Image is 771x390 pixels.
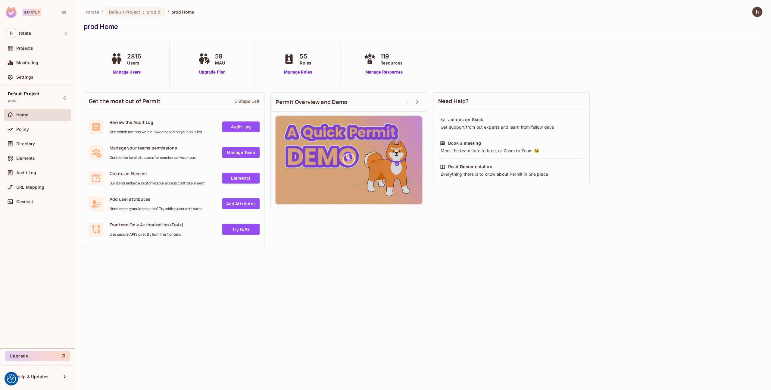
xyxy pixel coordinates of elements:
[16,75,33,80] span: Settings
[300,52,311,61] span: 55
[215,52,225,61] span: 58
[127,60,141,66] span: Users
[109,9,140,15] span: Default Project
[167,9,169,15] li: /
[16,199,33,204] span: Connect
[222,121,260,132] a: Audit Log
[7,374,16,383] img: Revisit consent button
[440,171,583,177] div: Everything there is to know about Permit in one place
[380,52,403,61] span: 119
[380,60,403,66] span: Resources
[110,222,183,228] span: Frontend Only Authorization (FoAz)
[16,60,39,65] span: Monitoring
[110,130,202,134] span: See which actions were allowed based on your policies
[440,148,583,154] div: Meet the team face to face, or Zoom to Zoom 😉
[110,232,183,237] span: Use secure API's directly from the frontend
[109,69,144,75] a: Manage Users
[89,97,161,105] span: Get the most out of Permit
[300,60,311,66] span: Roles
[7,374,16,383] button: Consent Preferences
[147,9,157,15] span: prod
[142,10,145,14] span: :
[110,145,197,151] span: Manage your teams permissions
[84,22,760,31] div: prod Home
[362,69,406,75] a: Manage Resources
[16,185,44,190] span: URL Mapping
[6,7,17,18] img: SReyMgAAAABJRU5ErkJggg==
[276,98,348,106] span: Permit Overview and Demo
[16,374,48,379] span: Help & Updates
[86,9,99,15] span: the active workspace
[101,9,103,15] li: /
[438,97,469,105] span: Need Help?
[752,7,762,17] img: hans
[110,119,202,125] span: Review the Audit Log
[16,141,35,146] span: Directory
[16,112,29,117] span: Home
[440,124,583,130] div: Get support from out experts and learn from fellow devs
[110,196,202,202] span: Add user attributes
[197,69,228,75] a: Upgrade Plan
[234,98,259,104] div: 5 Steps Left
[23,9,41,16] div: Startup
[448,140,481,146] div: Book a meeting
[7,29,16,37] span: R
[282,69,314,75] a: Manage Roles
[110,171,205,176] span: Create an Element
[222,224,260,235] a: Try FoAz
[19,31,31,36] span: Workspace: rotate
[110,206,202,211] span: Need more granular policies? Try adding user attributes
[110,155,197,160] span: Decide the level of access for members of your team
[222,198,260,209] a: Add Attrbutes
[16,127,29,132] span: Policy
[448,164,492,170] div: Read Documentation
[215,60,225,66] span: MAU
[110,181,205,186] span: Build and embed a customizable access control element
[16,170,36,175] span: Audit Log
[127,52,141,61] span: 2816
[171,9,194,15] span: prod Home
[16,46,33,51] span: Projects
[16,156,35,161] span: Elements
[448,117,483,123] div: Join us on Slack
[8,91,39,96] span: Default Project
[8,98,17,103] span: prod
[222,173,260,184] a: Elements
[5,351,70,361] button: Upgrade
[222,147,260,158] a: Manage Team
